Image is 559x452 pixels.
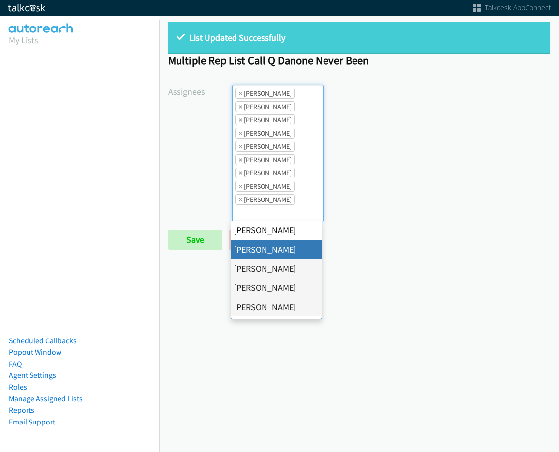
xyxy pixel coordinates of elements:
[9,359,22,368] a: FAQ
[231,240,322,259] li: [PERSON_NAME]
[235,114,295,125] li: Charles Ross
[239,88,242,98] span: ×
[239,115,242,125] span: ×
[235,88,295,99] li: Alana Ruiz
[9,336,77,345] a: Scheduled Callbacks
[235,154,295,165] li: Jordan Stehlik
[9,405,34,415] a: Reports
[235,101,295,112] li: Cathy Shahan
[9,417,55,426] a: Email Support
[239,155,242,165] span: ×
[9,34,38,46] a: My Lists
[530,187,559,265] iframe: Resource Center
[231,221,322,240] li: [PERSON_NAME]
[168,54,550,67] h1: Multiple Rep List Call Q Danone Never Been
[239,141,242,151] span: ×
[231,297,322,316] li: [PERSON_NAME]
[231,259,322,278] li: [PERSON_NAME]
[239,181,242,191] span: ×
[235,128,295,139] li: Daquaya Johnson
[9,394,83,403] a: Manage Assigned Lists
[229,230,283,250] a: Back
[235,194,295,205] li: Trevonna Lancaster
[177,31,541,44] p: List Updated Successfully
[239,195,242,204] span: ×
[9,382,27,392] a: Roles
[239,168,242,178] span: ×
[235,141,295,152] li: Jasmin Martinez
[239,128,242,138] span: ×
[235,181,295,192] li: Tatiana Medina
[231,316,322,336] li: [PERSON_NAME]
[168,230,222,250] input: Save
[239,102,242,112] span: ×
[235,168,295,178] li: Rodnika Murphy
[231,278,322,297] li: [PERSON_NAME]
[9,347,61,357] a: Popout Window
[473,3,551,13] a: Talkdesk AppConnect
[9,370,56,380] a: Agent Settings
[168,85,232,98] label: Assignees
